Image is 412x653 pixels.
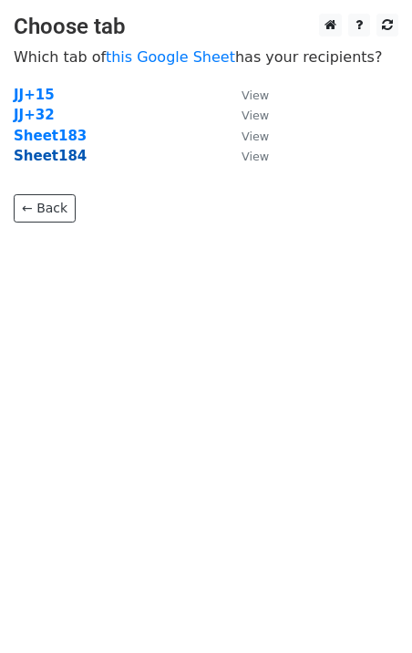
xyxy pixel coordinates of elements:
a: this Google Sheet [106,48,235,66]
a: JJ+32 [14,107,55,123]
a: Sheet184 [14,148,87,164]
a: ← Back [14,194,76,223]
a: View [223,87,269,103]
small: View [242,109,269,122]
small: View [242,88,269,102]
small: View [242,150,269,163]
h3: Choose tab [14,14,398,40]
a: Sheet183 [14,128,87,144]
small: View [242,130,269,143]
a: View [223,128,269,144]
a: View [223,148,269,164]
a: View [223,107,269,123]
a: JJ+15 [14,87,55,103]
p: Which tab of has your recipients? [14,47,398,67]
